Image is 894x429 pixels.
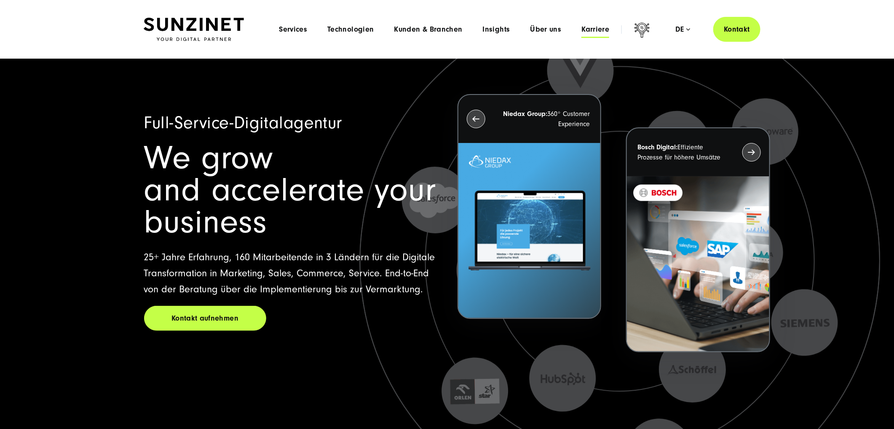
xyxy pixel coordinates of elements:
[327,25,374,34] a: Technologien
[144,139,436,241] span: We grow and accelerate your business
[144,113,342,133] span: Full-Service-Digitalagentur
[144,18,244,41] img: SUNZINET Full Service Digital Agentur
[581,25,609,34] a: Karriere
[144,249,437,297] p: 25+ Jahre Erfahrung, 160 Mitarbeitende in 3 Ländern für die Digitale Transformation in Marketing,...
[627,176,769,351] img: BOSCH - Kundeprojekt - Digital Transformation Agentur SUNZINET
[503,110,547,118] strong: Niedax Group:
[394,25,463,34] a: Kunden & Branchen
[458,143,600,318] img: Letztes Projekt von Niedax. Ein Laptop auf dem die Niedax Website geöffnet ist, auf blauem Hinter...
[279,25,307,34] a: Services
[458,94,601,319] button: Niedax Group:360° Customer Experience Letztes Projekt von Niedax. Ein Laptop auf dem die Niedax W...
[483,25,510,34] a: Insights
[637,142,727,162] p: Effiziente Prozesse für höhere Umsätze
[626,127,770,352] button: Bosch Digital:Effiziente Prozesse für höhere Umsätze BOSCH - Kundeprojekt - Digital Transformatio...
[675,25,690,34] div: de
[501,109,590,129] p: 360° Customer Experience
[713,17,760,42] a: Kontakt
[144,306,266,331] a: Kontakt aufnehmen
[637,143,677,151] strong: Bosch Digital:
[530,25,562,34] a: Über uns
